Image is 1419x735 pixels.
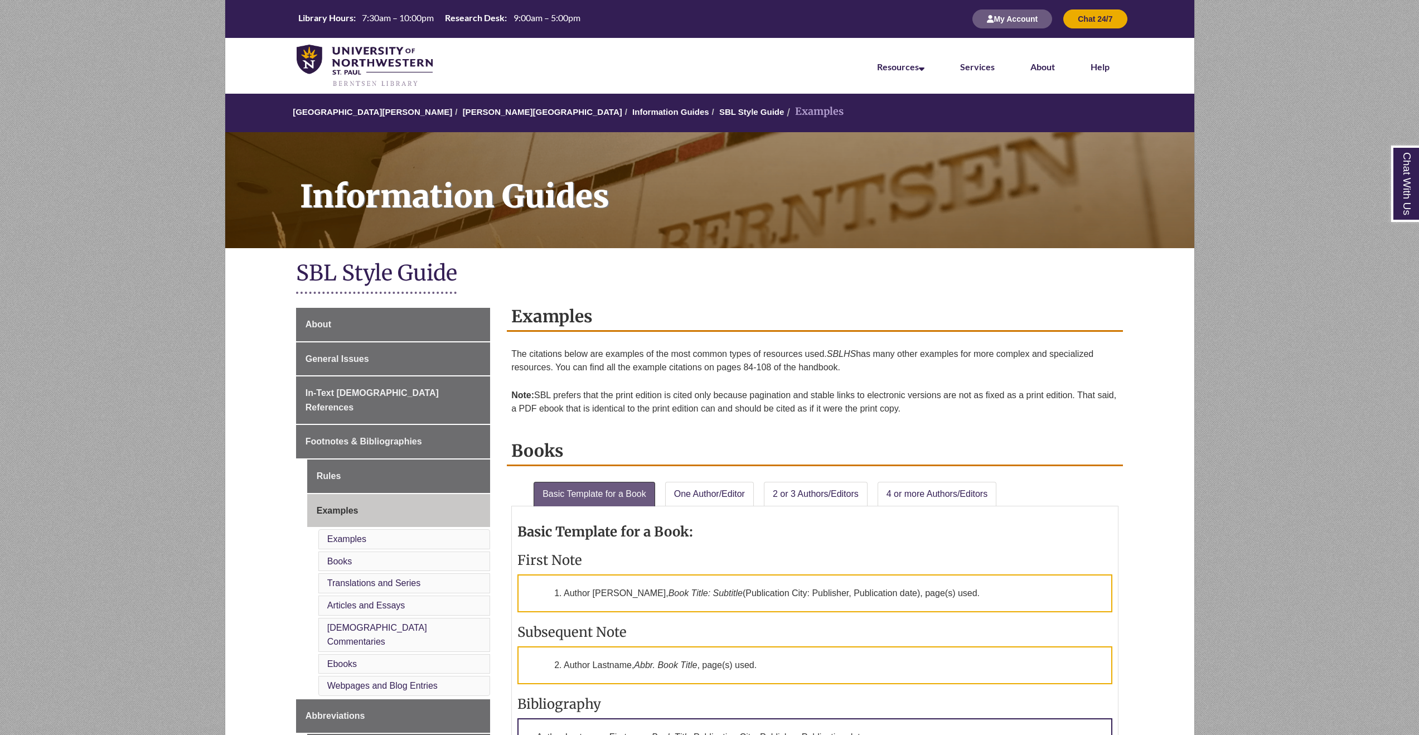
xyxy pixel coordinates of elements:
[296,425,490,458] a: Footnotes & Bibliographies
[327,534,366,544] a: Examples
[225,132,1194,248] a: Information Guides
[669,588,743,598] em: Book Title: Subtitle
[327,557,352,566] a: Books
[306,437,422,446] span: Footnotes & Bibliographies
[511,390,534,400] strong: Note:
[517,552,1112,569] h3: First Note
[517,646,1112,684] p: 2. Author Lastname, , page(s) used.
[327,578,421,588] a: Translations and Series
[296,342,490,376] a: General Issues
[296,699,490,733] a: Abbreviations
[507,437,1123,466] h2: Books
[511,384,1118,420] p: SBL prefers that the print edition is cited only because pagination and stable links to electroni...
[306,388,439,412] span: In-Text [DEMOGRAPHIC_DATA] References
[296,308,490,341] a: About
[327,659,357,669] a: Ebooks
[294,12,585,27] a: Hours Today
[327,623,427,647] a: [DEMOGRAPHIC_DATA] Commentaries
[665,482,754,506] a: One Author/Editor
[511,343,1118,379] p: The citations below are examples of the most common types of resources used. has many other examp...
[517,695,1112,713] h3: Bibliography
[306,320,331,329] span: About
[306,354,369,364] span: General Issues
[294,12,585,26] table: Hours Today
[293,107,452,117] a: [GEOGRAPHIC_DATA][PERSON_NAME]
[1063,9,1127,28] button: Chat 24/7
[327,681,438,690] a: Webpages and Blog Entries
[362,12,434,23] span: 7:30am – 10:00pm
[827,349,856,359] em: SBLHS
[306,711,365,721] span: Abbreviations
[296,376,490,424] a: In-Text [DEMOGRAPHIC_DATA] References
[517,623,1112,641] h3: Subsequent Note
[877,61,924,72] a: Resources
[960,61,995,72] a: Services
[327,601,405,610] a: Articles and Essays
[719,107,784,117] a: SBL Style Guide
[972,14,1052,23] a: My Account
[507,302,1123,332] h2: Examples
[764,482,868,506] a: 2 or 3 Authors/Editors
[440,12,508,24] th: Research Desk:
[297,45,433,88] img: UNWSP Library Logo
[463,107,622,117] a: [PERSON_NAME][GEOGRAPHIC_DATA]
[534,482,655,506] a: Basic Template for a Book
[1091,61,1110,72] a: Help
[632,107,709,117] a: Information Guides
[878,482,996,506] a: 4 or more Authors/Editors
[296,259,1123,289] h1: SBL Style Guide
[972,9,1052,28] button: My Account
[1030,61,1055,72] a: About
[517,574,1112,612] p: 1. Author [PERSON_NAME], (Publication City: Publisher, Publication date), page(s) used.
[634,660,697,670] em: Abbr. Book Title
[514,12,580,23] span: 9:00am – 5:00pm
[517,523,693,540] strong: Basic Template for a Book:
[1063,14,1127,23] a: Chat 24/7
[784,104,844,120] li: Examples
[307,494,490,528] a: Examples
[294,12,357,24] th: Library Hours:
[307,460,490,493] a: Rules
[288,132,1194,234] h1: Information Guides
